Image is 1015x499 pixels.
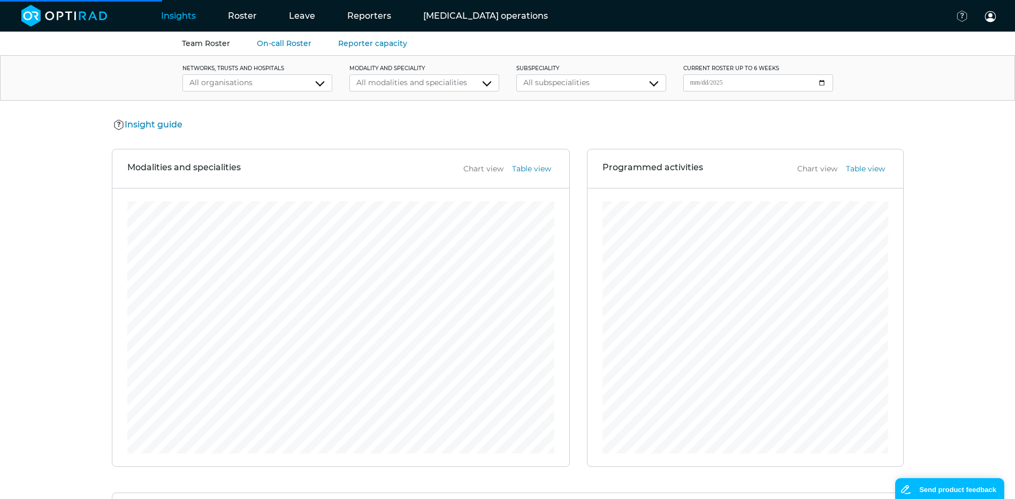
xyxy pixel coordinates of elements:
h3: Programmed activities [602,162,703,175]
button: Insight guide [112,118,186,132]
button: Chart view [460,163,507,175]
h3: Modalities and specialities [127,162,241,175]
button: Table view [509,163,554,175]
button: Chart view [794,163,841,175]
label: current roster up to 6 weeks [683,64,833,72]
a: Reporter capacity [338,39,407,48]
button: Table view [843,163,888,175]
label: networks, trusts and hospitals [182,64,332,72]
img: brand-opti-rad-logos-blue-and-white-d2f68631ba2948856bd03f2d395fb146ddc8fb01b4b6e9315ea85fa773367... [21,5,108,27]
label: subspeciality [516,64,666,72]
a: Team Roster [182,39,230,48]
label: modality and speciality [349,64,499,72]
img: Help Icon [113,119,125,131]
a: On-call Roster [257,39,311,48]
